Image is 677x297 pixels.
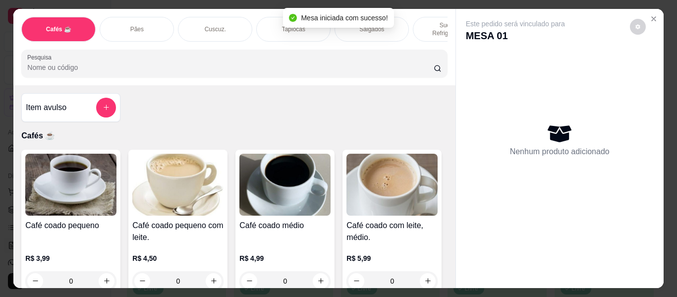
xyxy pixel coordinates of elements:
img: product-image [346,154,438,216]
p: MESA 01 [466,29,565,43]
p: Nenhum produto adicionado [510,146,610,158]
img: product-image [239,154,331,216]
p: R$ 4,50 [132,253,224,263]
h4: Café coado pequeno com leite. [132,220,224,243]
h4: Café coado médio [239,220,331,232]
h4: Café coado pequeno [25,220,116,232]
p: Sucos e Refrigerantes [421,21,479,37]
p: Cafés ☕ [46,25,71,33]
p: Tapiocas [282,25,305,33]
h4: Café coado com leite, médio. [346,220,438,243]
h4: Item avulso [26,102,66,114]
button: decrease-product-quantity [348,273,364,289]
button: increase-product-quantity [313,273,329,289]
img: product-image [132,154,224,216]
button: add-separate-item [96,98,116,118]
img: product-image [25,154,116,216]
span: check-circle [289,14,297,22]
span: Mesa iniciada com sucesso! [301,14,388,22]
button: decrease-product-quantity [630,19,646,35]
p: Este pedido será vinculado para [466,19,565,29]
p: Cafés ☕ [21,130,447,142]
button: increase-product-quantity [420,273,436,289]
p: R$ 3,99 [25,253,116,263]
p: Pães [130,25,144,33]
p: R$ 4,99 [239,253,331,263]
p: R$ 5,99 [346,253,438,263]
button: decrease-product-quantity [241,273,257,289]
button: increase-product-quantity [206,273,222,289]
button: Close [646,11,662,27]
button: decrease-product-quantity [27,273,43,289]
p: Salgados [359,25,384,33]
button: increase-product-quantity [99,273,114,289]
p: Cuscuz. [205,25,226,33]
label: Pesquisa [27,53,55,61]
input: Pesquisa [27,62,434,72]
button: decrease-product-quantity [134,273,150,289]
